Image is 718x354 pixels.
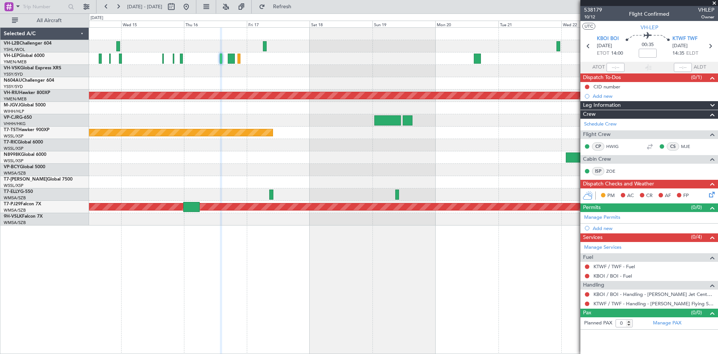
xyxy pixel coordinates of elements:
[4,54,19,58] span: VH-LEP
[593,291,714,297] a: KBOI / BOI - Handling - [PERSON_NAME] Jet Center KBOI / BOI
[593,84,620,90] div: CID number
[4,91,50,95] a: VH-RIUHawker 800XP
[665,192,671,200] span: AF
[583,155,611,164] span: Cabin Crew
[561,21,624,27] div: Wed 22
[698,6,714,14] span: VHLEP
[583,130,611,139] span: Flight Crew
[4,202,21,206] span: T7-PJ29
[4,115,32,120] a: VP-CJRG-650
[593,273,632,279] a: KBOI / BOI - Fuel
[4,54,45,58] a: VH-LEPGlobal 6000
[584,14,602,20] span: 10/12
[583,73,621,82] span: Dispatch To-Dos
[627,192,634,200] span: AC
[4,78,22,83] span: N604AU
[672,50,684,57] span: 14:35
[583,309,591,317] span: Pax
[23,1,66,12] input: Trip Number
[4,165,45,169] a: VP-BCYGlobal 5000
[592,142,604,151] div: CP
[4,121,26,127] a: VHHH/HKG
[667,142,679,151] div: CS
[4,140,43,145] a: T7-RICGlobal 6000
[583,101,621,110] span: Leg Information
[4,103,20,108] span: M-JGVJ
[372,21,435,27] div: Sun 19
[691,203,702,211] span: (0/0)
[582,23,595,30] button: UTC
[641,24,658,31] span: VH-LEP
[4,115,19,120] span: VP-CJR
[4,165,20,169] span: VP-BCY
[4,133,24,139] a: WSSL/XSP
[4,152,46,157] a: N8998KGlobal 6000
[611,50,623,57] span: 14:00
[593,93,714,99] div: Add new
[691,73,702,81] span: (0/1)
[4,66,61,70] a: VH-VSKGlobal Express XRS
[4,177,47,182] span: T7-[PERSON_NAME]
[4,41,19,46] span: VH-L2B
[255,1,300,13] button: Refresh
[584,244,622,251] a: Manage Services
[4,152,21,157] span: N8998K
[629,10,669,18] div: Flight Confirmed
[606,143,623,150] a: HWIG
[681,143,698,150] a: MJE
[597,50,609,57] span: ETOT
[4,72,23,77] a: YSSY/SYD
[4,202,41,206] a: T7-PJ29Falcon 7X
[584,121,617,128] a: Schedule Crew
[698,14,714,20] span: Owner
[121,21,184,27] div: Wed 15
[607,192,615,200] span: PM
[58,21,121,27] div: Tue 14
[4,41,52,46] a: VH-L2BChallenger 604
[607,63,625,72] input: --:--
[597,42,612,50] span: [DATE]
[4,214,22,219] span: 9H-VSLK
[4,177,73,182] a: T7-[PERSON_NAME]Global 7500
[583,203,601,212] span: Permits
[672,42,688,50] span: [DATE]
[592,167,604,175] div: ISP
[646,192,653,200] span: CR
[267,4,298,9] span: Refresh
[4,47,25,52] a: YSHL/WOL
[686,50,698,57] span: ELDT
[4,195,26,201] a: WMSA/SZB
[653,320,681,327] a: Manage PAX
[90,15,103,21] div: [DATE]
[127,3,162,10] span: [DATE] - [DATE]
[4,140,18,145] span: T7-RIC
[4,84,23,90] a: YSSY/SYD
[691,233,702,241] span: (0/4)
[642,41,654,49] span: 00:35
[435,21,498,27] div: Mon 20
[593,263,635,270] a: KTWF / TWF - Fuel
[4,214,43,219] a: 9H-VSLKFalcon 7X
[583,180,654,188] span: Dispatch Checks and Weather
[247,21,310,27] div: Fri 17
[583,110,596,119] span: Crew
[8,15,81,27] button: All Aircraft
[498,21,561,27] div: Tue 21
[683,192,689,200] span: FP
[606,168,623,175] a: ZOE
[597,35,619,43] span: KBOI BOI
[584,6,602,14] span: 538179
[672,35,697,43] span: KTWF TWF
[4,128,49,132] a: T7-TSTHawker 900XP
[4,59,27,65] a: YMEN/MEB
[4,109,24,114] a: WIHH/HLP
[593,225,714,232] div: Add new
[4,66,20,70] span: VH-VSK
[691,309,702,317] span: (0/0)
[4,103,46,108] a: M-JGVJGlobal 5000
[184,21,247,27] div: Thu 16
[4,96,27,102] a: YMEN/MEB
[583,253,593,262] span: Fuel
[4,183,24,188] a: WSSL/XSP
[19,18,79,23] span: All Aircraft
